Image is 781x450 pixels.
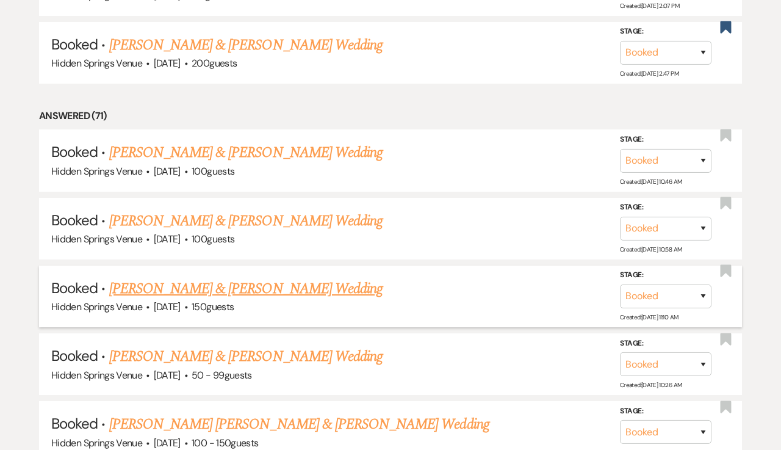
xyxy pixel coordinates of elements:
[109,210,383,232] a: [PERSON_NAME] & [PERSON_NAME] Wedding
[620,405,711,418] label: Stage:
[620,245,682,253] span: Created: [DATE] 10:58 AM
[620,70,678,78] span: Created: [DATE] 2:47 PM
[192,165,234,178] span: 100 guests
[154,233,181,245] span: [DATE]
[154,300,181,313] span: [DATE]
[620,381,682,389] span: Created: [DATE] 10:26 AM
[192,233,234,245] span: 100 guests
[154,165,181,178] span: [DATE]
[620,133,711,147] label: Stage:
[109,278,383,300] a: [PERSON_NAME] & [PERSON_NAME] Wedding
[51,165,142,178] span: Hidden Springs Venue
[620,25,711,38] label: Stage:
[620,2,679,10] span: Created: [DATE] 2:07 PM
[51,233,142,245] span: Hidden Springs Venue
[620,178,682,186] span: Created: [DATE] 10:46 AM
[620,201,711,214] label: Stage:
[51,437,142,449] span: Hidden Springs Venue
[51,278,98,297] span: Booked
[192,57,237,70] span: 200 guests
[192,300,234,313] span: 150 guests
[192,437,258,449] span: 100 - 150 guests
[154,369,181,382] span: [DATE]
[51,369,142,382] span: Hidden Springs Venue
[109,142,383,164] a: [PERSON_NAME] & [PERSON_NAME] Wedding
[51,211,98,230] span: Booked
[620,313,678,321] span: Created: [DATE] 11:10 AM
[109,346,383,368] a: [PERSON_NAME] & [PERSON_NAME] Wedding
[51,142,98,161] span: Booked
[109,34,383,56] a: [PERSON_NAME] & [PERSON_NAME] Wedding
[109,413,489,435] a: [PERSON_NAME] [PERSON_NAME] & [PERSON_NAME] Wedding
[154,57,181,70] span: [DATE]
[620,269,711,282] label: Stage:
[51,414,98,433] span: Booked
[51,57,142,70] span: Hidden Springs Venue
[51,35,98,54] span: Booked
[51,346,98,365] span: Booked
[51,300,142,313] span: Hidden Springs Venue
[154,437,181,449] span: [DATE]
[620,336,711,350] label: Stage:
[39,108,742,124] li: Answered (71)
[192,369,252,382] span: 50 - 99 guests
